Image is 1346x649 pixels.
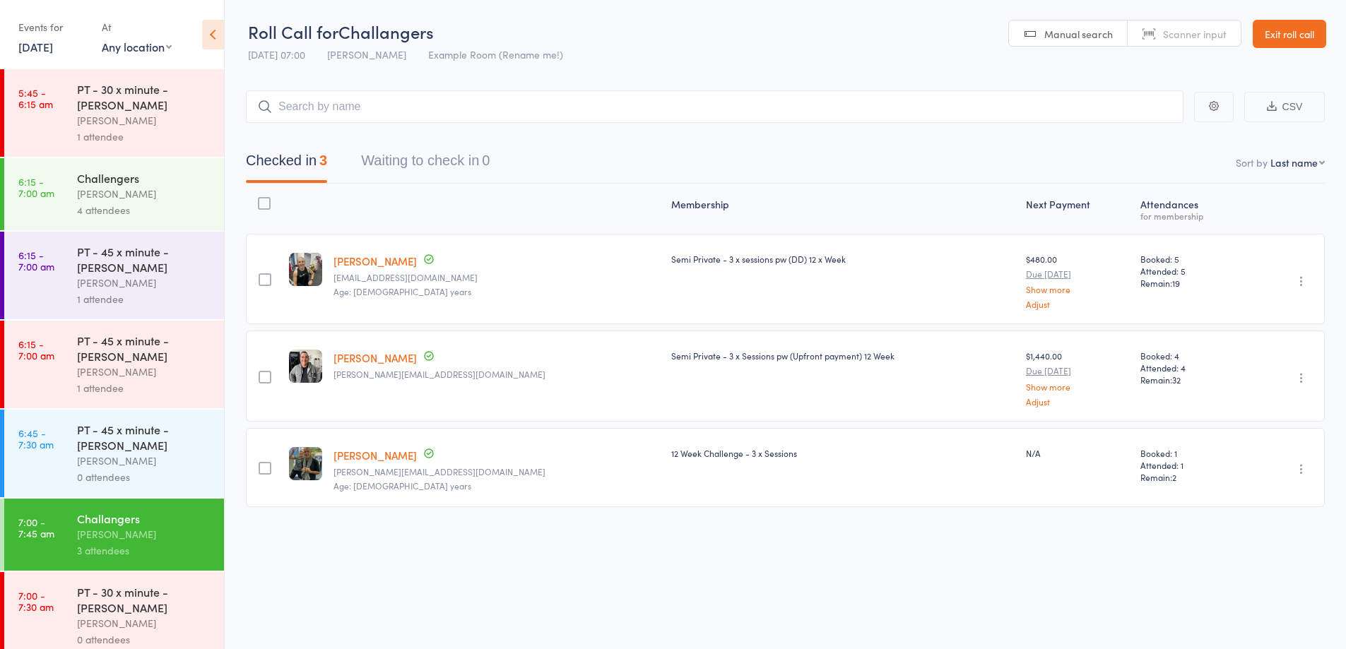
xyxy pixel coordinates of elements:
[1140,265,1241,277] span: Attended: 5
[77,244,212,275] div: PT - 45 x minute - [PERSON_NAME]
[1270,155,1318,169] div: Last name
[1172,277,1180,289] span: 19
[1026,366,1129,376] small: Due [DATE]
[1026,382,1129,391] a: Show more
[1140,277,1241,289] span: Remain:
[77,584,212,615] div: PT - 30 x minute - [PERSON_NAME]
[4,232,224,319] a: 6:15 -7:00 amPT - 45 x minute - [PERSON_NAME][PERSON_NAME]1 attendee
[248,20,338,43] span: Roll Call for
[361,145,490,183] button: Waiting to check in0
[482,153,490,168] div: 0
[77,542,212,559] div: 3 attendees
[18,427,54,450] time: 6:45 - 7:30 am
[333,369,660,379] small: sebastian.failla@htomail.com
[77,333,212,364] div: PT - 45 x minute - [PERSON_NAME]
[1140,362,1241,374] span: Attended: 4
[319,153,327,168] div: 3
[1020,190,1135,227] div: Next Payment
[77,511,212,526] div: Challangers
[77,422,212,453] div: PT - 45 x minute - [PERSON_NAME]
[671,447,1015,459] div: 12 Week Challenge - 3 x Sessions
[77,291,212,307] div: 1 attendee
[77,170,212,186] div: Challengers
[338,20,434,43] span: Challangers
[289,350,322,383] img: image1695767945.png
[428,47,563,61] span: Example Room (Rename me!)
[671,350,1015,362] div: Semi Private - 3 x Sessions pw (Upfront payment) 12 Week
[1140,459,1241,471] span: Attended: 1
[1044,27,1113,41] span: Manual search
[1163,27,1227,41] span: Scanner input
[1026,397,1129,406] a: Adjust
[77,186,212,202] div: [PERSON_NAME]
[1172,471,1176,483] span: 2
[18,176,54,198] time: 6:15 - 7:00 am
[77,615,212,631] div: [PERSON_NAME]
[18,516,54,539] time: 7:00 - 7:45 am
[1140,447,1241,459] span: Booked: 1
[77,631,212,648] div: 0 attendees
[1172,374,1181,386] span: 32
[18,39,53,54] a: [DATE]
[77,81,212,112] div: PT - 30 x minute - [PERSON_NAME]
[1236,155,1268,169] label: Sort by
[1026,253,1129,309] div: $480.00
[333,467,660,477] small: andrew.poole680@icloud.com
[18,87,53,109] time: 5:45 - 6:15 am
[4,499,224,571] a: 7:00 -7:45 amChallangers[PERSON_NAME]3 attendees
[77,380,212,396] div: 1 attendee
[18,249,54,272] time: 6:15 - 7:00 am
[1140,374,1241,386] span: Remain:
[18,338,54,361] time: 6:15 - 7:00 am
[77,129,212,145] div: 1 attendee
[18,590,54,612] time: 7:00 - 7:30 am
[77,275,212,291] div: [PERSON_NAME]
[1140,471,1241,483] span: Remain:
[1026,285,1129,294] a: Show more
[1026,447,1129,459] div: N/A
[102,39,172,54] div: Any location
[671,253,1015,265] div: Semi Private - 3 x sessions pw (DD) 12 x Week
[333,448,417,463] a: [PERSON_NAME]
[4,410,224,497] a: 6:45 -7:30 amPT - 45 x minute - [PERSON_NAME][PERSON_NAME]0 attendees
[1135,190,1247,227] div: Atten­dances
[333,285,471,297] span: Age: [DEMOGRAPHIC_DATA] years
[77,202,212,218] div: 4 attendees
[333,480,471,492] span: Age: [DEMOGRAPHIC_DATA] years
[1253,20,1326,48] a: Exit roll call
[289,253,322,286] img: image1695681773.png
[1140,253,1241,265] span: Booked: 5
[246,145,327,183] button: Checked in3
[666,190,1020,227] div: Membership
[333,254,417,268] a: [PERSON_NAME]
[4,321,224,408] a: 6:15 -7:00 amPT - 45 x minute - [PERSON_NAME][PERSON_NAME]1 attendee
[246,90,1183,123] input: Search by name
[4,158,224,230] a: 6:15 -7:00 amChallengers[PERSON_NAME]4 attendees
[77,469,212,485] div: 0 attendees
[1140,211,1241,220] div: for membership
[327,47,406,61] span: [PERSON_NAME]
[1026,269,1129,279] small: Due [DATE]
[18,16,88,39] div: Events for
[77,453,212,469] div: [PERSON_NAME]
[248,47,305,61] span: [DATE] 07:00
[333,273,660,282] small: natbaumy@gmail.com
[77,364,212,380] div: [PERSON_NAME]
[1244,92,1325,122] button: CSV
[77,112,212,129] div: [PERSON_NAME]
[1026,299,1129,309] a: Adjust
[77,526,212,542] div: [PERSON_NAME]
[289,447,322,480] img: image1703024224.png
[1026,350,1129,405] div: $1,440.00
[4,69,224,157] a: 5:45 -6:15 amPT - 30 x minute - [PERSON_NAME][PERSON_NAME]1 attendee
[1140,350,1241,362] span: Booked: 4
[333,350,417,365] a: [PERSON_NAME]
[102,16,172,39] div: At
